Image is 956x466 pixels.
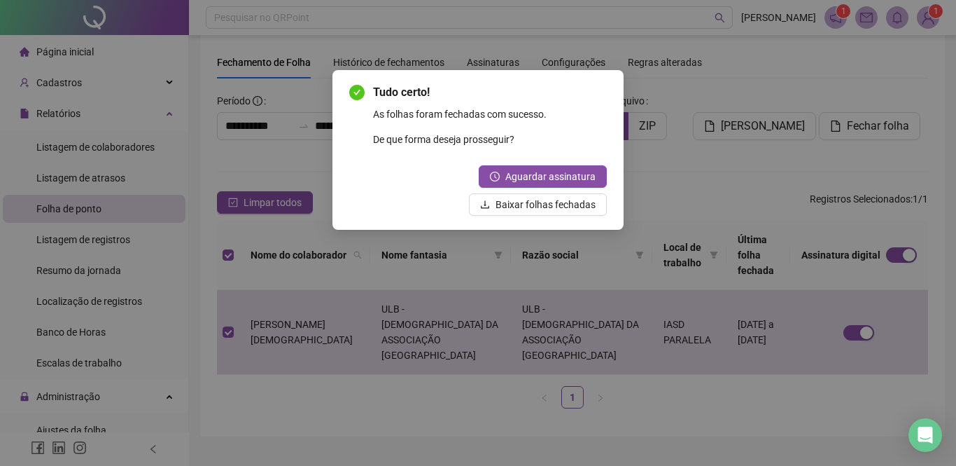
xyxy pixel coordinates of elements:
[908,418,942,452] div: Open Intercom Messenger
[469,193,607,216] button: Baixar folhas fechadas
[349,85,365,100] span: check-circle
[490,172,500,181] span: clock-circle
[373,132,607,147] p: De que forma deseja prosseguir?
[479,165,607,188] button: Aguardar assinatura
[373,84,607,101] span: Tudo certo!
[480,200,490,210] span: download
[373,107,607,122] p: As folhas foram fechadas com sucesso.
[495,197,596,212] span: Baixar folhas fechadas
[505,169,596,184] span: Aguardar assinatura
